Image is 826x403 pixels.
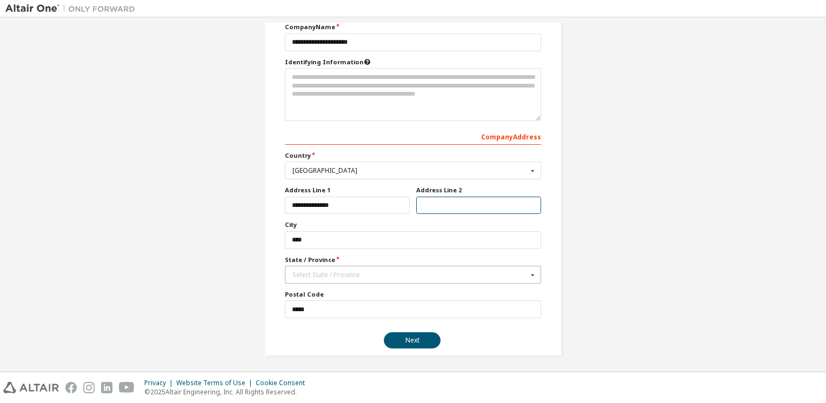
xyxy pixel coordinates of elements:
div: Company Address [285,127,541,145]
label: Company Name [285,23,541,31]
img: youtube.svg [119,382,135,393]
label: City [285,220,541,229]
button: Next [384,332,441,348]
div: Privacy [144,379,176,387]
div: Select State / Province [292,272,528,278]
div: Website Terms of Use [176,379,256,387]
img: Altair One [5,3,141,14]
img: facebook.svg [65,382,77,393]
p: © 2025 Altair Engineering, Inc. All Rights Reserved. [144,387,311,397]
div: [GEOGRAPHIC_DATA] [292,167,528,174]
label: Please provide any information that will help our support team identify your company. Email and n... [285,58,541,66]
label: Postal Code [285,290,541,299]
div: Cookie Consent [256,379,311,387]
label: State / Province [285,256,541,264]
label: Country [285,151,541,160]
label: Address Line 2 [416,186,541,194]
img: altair_logo.svg [3,382,59,393]
img: linkedin.svg [101,382,112,393]
img: instagram.svg [83,382,95,393]
label: Address Line 1 [285,186,410,194]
